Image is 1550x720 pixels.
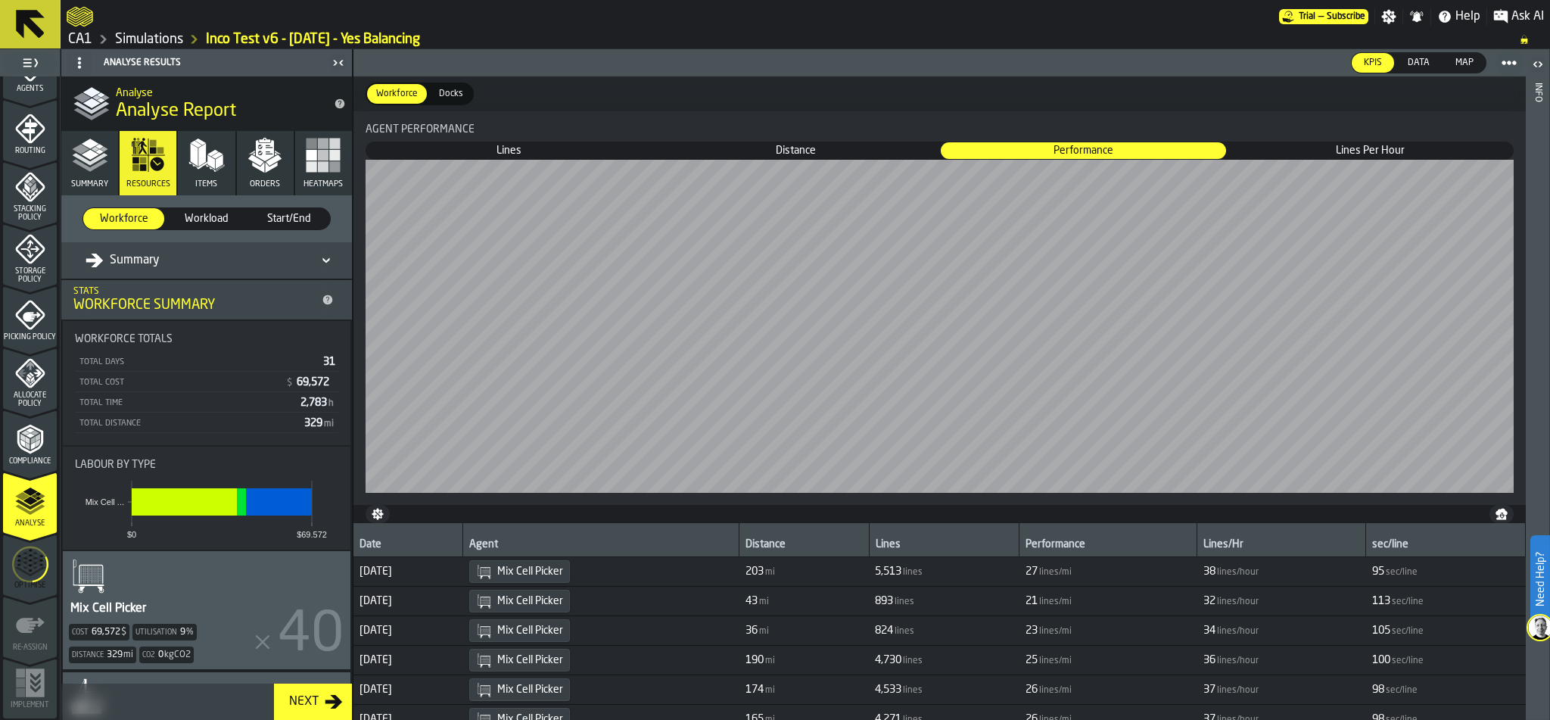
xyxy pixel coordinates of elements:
[72,628,89,637] label: Cost
[1203,625,1260,637] span: FormattedValue
[165,207,247,230] label: button-switch-multi-Workload
[67,3,93,30] a: logo-header
[3,85,57,93] span: Agents
[1358,56,1388,70] span: KPIs
[3,162,57,223] li: menu Stacking Policy
[469,619,570,642] div: Mix Cell Picker
[1318,11,1324,22] span: —
[92,627,120,637] div: 69,572
[1487,8,1550,26] label: button-toggle-Ask AI
[1372,684,1419,696] span: FormattedValue
[1026,566,1038,578] span: 27
[903,656,923,666] span: lines
[3,52,57,73] label: button-toggle-Toggle Full Menu
[1217,567,1259,578] span: lines/hour
[3,147,57,155] span: Routing
[180,627,185,637] div: 9
[1431,8,1486,26] label: button-toggle-Help
[107,650,123,660] div: 329
[1039,656,1072,666] span: lines/mi
[3,472,57,533] li: menu Analyse
[1203,684,1260,696] span: FormattedValue
[3,597,57,657] li: menu Re-assign
[89,211,158,226] span: Workforce
[63,321,350,445] div: stat-Workforce Totals
[497,566,563,578] span: Mix Cell Picker
[75,392,338,413] div: StatList-item-Total Time
[895,597,914,607] span: lines
[249,208,330,229] div: thumb
[69,624,129,641] div: Cost
[1386,685,1418,696] span: sec/line
[745,538,863,553] div: Distance
[469,649,570,672] div: Mix Cell Picker
[186,627,194,637] span: %
[1026,595,1073,607] span: FormattedValue
[1026,625,1038,637] span: 23
[72,651,104,659] label: Distance
[765,656,775,666] span: mi
[1203,595,1260,607] span: FormattedValue
[158,650,163,660] div: 0
[875,595,916,607] span: FormattedValue
[745,654,764,666] span: 190
[3,535,57,595] li: menu Optimise
[1039,567,1072,578] span: lines/mi
[248,207,331,230] label: button-switch-multi-Start/End
[61,76,352,131] div: title-Analyse Report
[469,560,570,583] div: Mix Cell Picker
[903,685,923,696] span: lines
[132,624,197,641] div: Utilisation
[3,701,57,709] span: Implement
[745,625,770,637] span: FormattedValue
[164,650,191,660] span: kgCO2
[654,143,938,158] span: Distance
[73,286,316,297] div: Stats
[652,142,939,160] label: button-switch-multi-Distance
[497,595,563,607] span: Mix Cell Picker
[300,397,335,408] span: 2,783
[127,530,136,539] text: $0
[367,143,651,158] span: Lines
[359,654,457,666] span: [DATE]
[366,142,652,159] div: thumb
[895,626,914,637] span: lines
[75,413,338,433] div: StatList-item-Total Distance
[1511,8,1544,26] span: Ask AI
[274,684,352,720] button: button-Next
[1372,595,1425,607] span: FormattedValue
[1532,537,1548,622] label: Need Help?
[75,351,338,372] div: StatList-item-Total Days
[123,650,133,660] span: mi
[166,208,247,229] div: thumb
[875,625,916,637] span: FormattedValue
[1026,595,1038,607] span: 21
[1375,9,1402,24] label: button-toggle-Settings
[1372,566,1419,578] span: FormattedValue
[653,142,938,159] div: thumb
[1327,11,1365,22] span: Subscribe
[75,333,173,345] span: Workforce Totals
[68,31,92,48] a: link-to-/wh/i/76e2a128-1b54-4d66-80d4-05ae4c277723
[1228,142,1513,159] div: thumb
[1489,505,1514,523] button: button-
[359,595,457,607] span: [DATE]
[1026,654,1073,666] span: FormattedValue
[1372,625,1390,637] span: 105
[64,51,328,75] div: Analyse Results
[469,678,570,701] div: Mix Cell Picker
[1026,684,1073,696] span: FormattedValue
[497,625,563,637] span: Mix Cell Picker
[3,205,57,222] span: Stacking Policy
[82,207,165,230] label: button-switch-multi-Workforce
[1526,49,1549,720] header: Info
[1203,684,1215,696] span: 37
[3,644,57,652] span: Re-assign
[3,581,57,590] span: Optimise
[1039,626,1072,637] span: lines/mi
[328,399,334,408] span: h
[73,297,316,313] div: Workforce Summary
[323,357,335,367] span: 31
[366,123,475,136] span: Agent performance
[78,378,279,388] div: Total Cost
